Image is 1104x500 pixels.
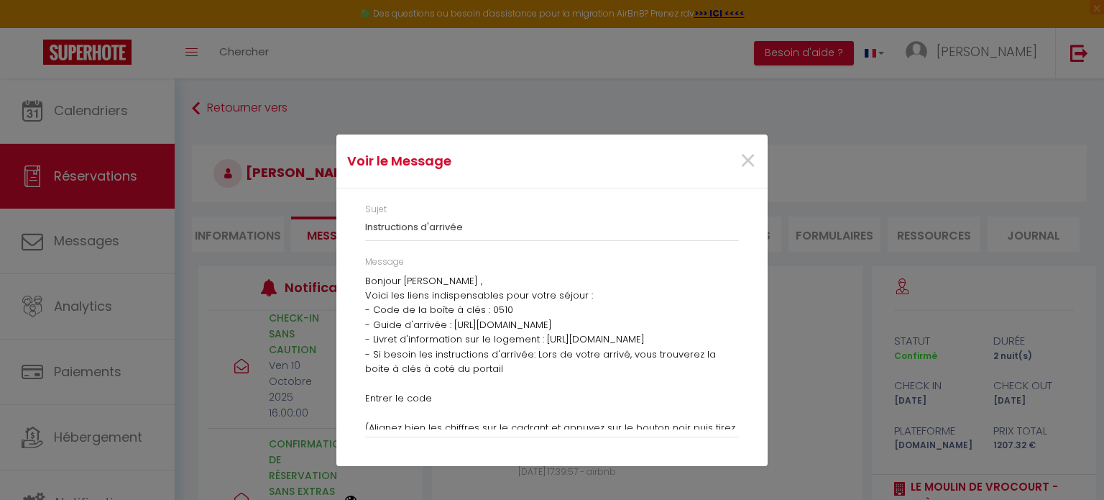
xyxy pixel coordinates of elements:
[365,222,739,233] h3: Instructions d'arrivée
[365,203,387,217] label: Sujet
[739,140,757,183] span: ×
[365,303,739,317] p: - Code de la boîte à clés : 0510
[739,146,757,177] button: Close
[347,151,614,171] h4: Voir le Message
[365,318,739,332] p: - Guide d'arrivée : [URL][DOMAIN_NAME]
[365,332,739,347] p: - Livret d'information sur le logement : [URL][DOMAIN_NAME]
[365,288,739,303] p: Voici les liens indispensables pour votre séjour :
[365,255,404,269] label: Message
[365,274,739,288] p: Bonjour [PERSON_NAME] ,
